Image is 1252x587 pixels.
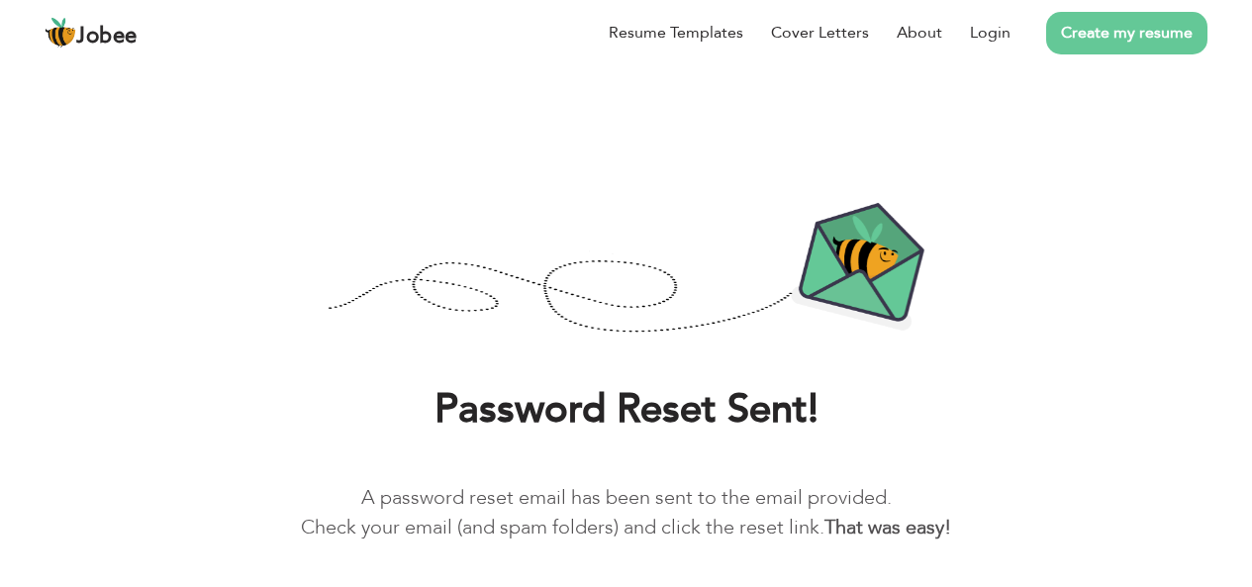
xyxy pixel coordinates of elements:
b: That was easy! [824,514,951,540]
a: Resume Templates [609,21,743,45]
span: Jobee [76,26,138,48]
img: Password-Reset-Confirmation.png [328,202,924,337]
p: A password reset email has been sent to the email provided. Check your email (and spam folders) a... [30,483,1222,542]
a: Jobee [45,17,138,49]
img: jobee.io [45,17,76,49]
a: Create my resume [1046,12,1207,54]
a: About [897,21,942,45]
h1: Password Reset Sent! [30,384,1222,436]
a: Cover Letters [771,21,869,45]
a: Login [970,21,1011,45]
